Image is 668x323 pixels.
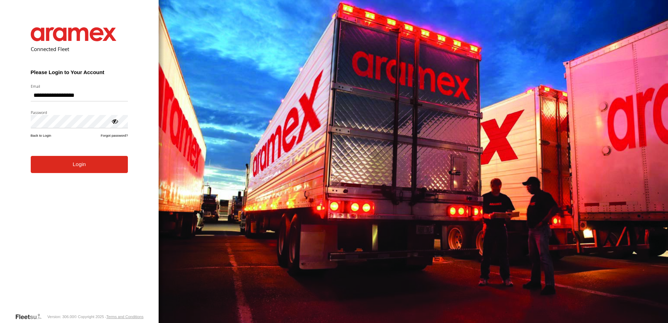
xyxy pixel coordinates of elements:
div: Version: 306.00 [47,315,74,319]
a: Terms and Conditions [106,315,143,319]
a: Visit our Website [15,313,47,320]
a: Back to Login [31,134,51,137]
div: © Copyright 2025 - [74,315,144,319]
img: Aramex [31,27,117,41]
label: Password [31,110,128,115]
h3: Please Login to Your Account [31,69,128,75]
label: Email [31,84,128,89]
button: Login [31,156,128,173]
a: Forgot password? [101,134,128,137]
h2: Connected Fleet [31,45,128,52]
